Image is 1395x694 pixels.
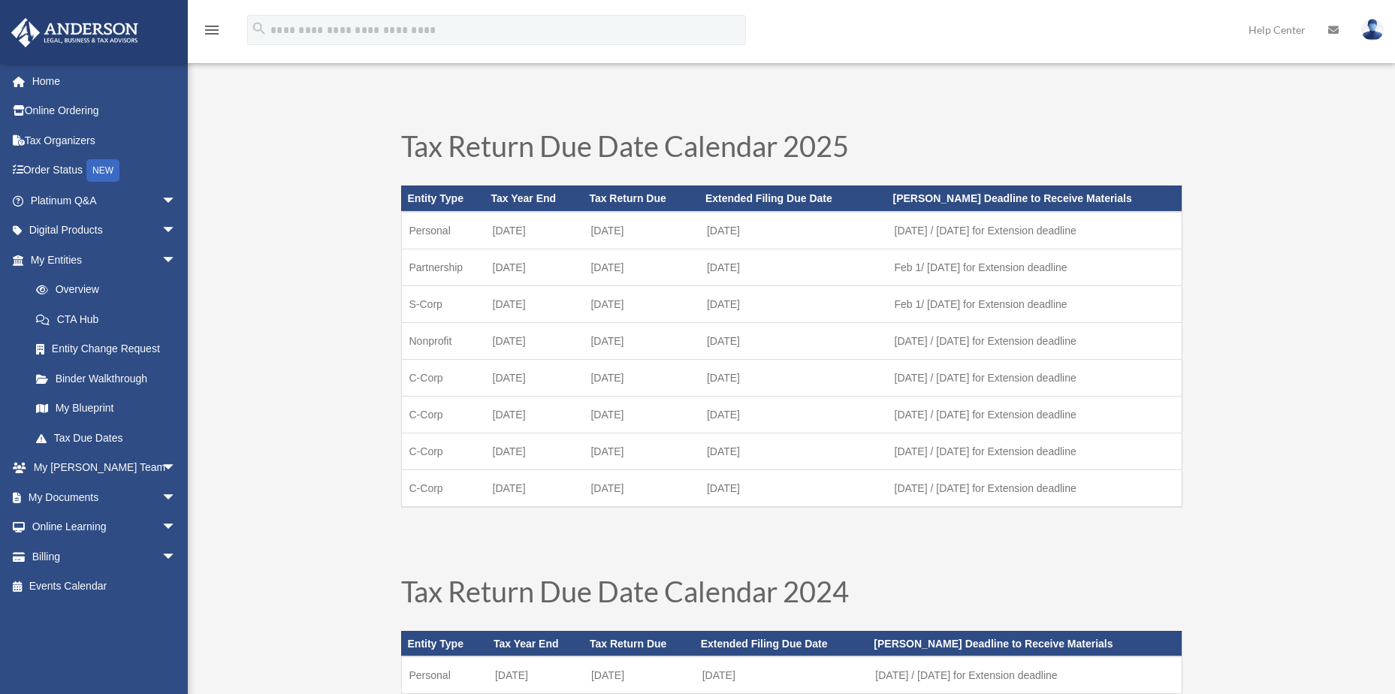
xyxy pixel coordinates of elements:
td: [DATE] / [DATE] for Extension deadline [887,212,1182,249]
td: [DATE] [485,359,584,396]
td: [DATE] [583,359,699,396]
td: [DATE] [583,249,699,285]
td: [DATE] [584,656,695,694]
td: [DATE] [485,322,584,359]
th: Entity Type [401,186,485,211]
td: Personal [401,212,485,249]
span: arrow_drop_down [162,453,192,484]
td: [DATE] [583,433,699,469]
a: Platinum Q&Aarrow_drop_down [11,186,199,216]
td: [DATE] [583,322,699,359]
td: [DATE] [699,322,887,359]
a: Entity Change Request [21,334,199,364]
span: arrow_drop_down [162,482,192,513]
th: [PERSON_NAME] Deadline to Receive Materials [887,186,1182,211]
a: My Blueprint [21,394,199,424]
td: C-Corp [401,359,485,396]
a: Overview [21,275,199,305]
div: NEW [86,159,119,182]
td: C-Corp [401,433,485,469]
h1: Tax Return Due Date Calendar 2024 [401,577,1182,613]
h1: Tax Return Due Date Calendar 2025 [401,131,1182,167]
th: Extended Filing Due Date [695,631,868,656]
td: [DATE] [699,285,887,322]
td: [DATE] / [DATE] for Extension deadline [887,433,1182,469]
a: Binder Walkthrough [21,364,199,394]
a: Home [11,66,199,96]
span: arrow_drop_down [162,245,192,276]
td: [DATE] [699,212,887,249]
th: Tax Return Due [584,631,695,656]
th: Tax Return Due [583,186,699,211]
td: Nonprofit [401,322,485,359]
a: Billingarrow_drop_down [11,542,199,572]
img: Anderson Advisors Platinum Portal [7,18,143,47]
td: [DATE] [699,469,887,507]
a: Events Calendar [11,572,199,602]
span: arrow_drop_down [162,216,192,246]
a: Digital Productsarrow_drop_down [11,216,199,246]
a: Tax Organizers [11,125,199,155]
a: CTA Hub [21,304,199,334]
td: [DATE] [583,285,699,322]
td: [DATE] / [DATE] for Extension deadline [887,322,1182,359]
td: S-Corp [401,285,485,322]
td: [DATE] [485,469,584,507]
td: Personal [401,656,488,694]
td: [DATE] / [DATE] for Extension deadline [887,396,1182,433]
a: menu [203,26,221,39]
th: Entity Type [401,631,488,656]
i: menu [203,21,221,39]
th: [PERSON_NAME] Deadline to Receive Materials [868,631,1182,656]
td: [DATE] [695,656,868,694]
td: [DATE] / [DATE] for Extension deadline [887,359,1182,396]
td: C-Corp [401,469,485,507]
td: Partnership [401,249,485,285]
a: My Documentsarrow_drop_down [11,482,199,512]
span: arrow_drop_down [162,542,192,572]
img: User Pic [1361,19,1384,41]
td: [DATE] / [DATE] for Extension deadline [868,656,1182,694]
td: [DATE] [699,249,887,285]
a: My [PERSON_NAME] Teamarrow_drop_down [11,453,199,483]
td: [DATE] [485,285,584,322]
td: [DATE] / [DATE] for Extension deadline [887,469,1182,507]
th: Extended Filing Due Date [699,186,887,211]
td: [DATE] [485,396,584,433]
td: [DATE] [583,212,699,249]
td: [DATE] [583,469,699,507]
td: Feb 1/ [DATE] for Extension deadline [887,285,1182,322]
td: Feb 1/ [DATE] for Extension deadline [887,249,1182,285]
td: [DATE] [699,433,887,469]
span: arrow_drop_down [162,512,192,543]
td: [DATE] [699,396,887,433]
a: My Entitiesarrow_drop_down [11,245,199,275]
td: [DATE] [485,212,584,249]
td: [DATE] [699,359,887,396]
td: [DATE] [583,396,699,433]
td: [DATE] [485,433,584,469]
th: Tax Year End [485,186,584,211]
a: Tax Due Dates [21,423,192,453]
span: arrow_drop_down [162,186,192,216]
a: Order StatusNEW [11,155,199,186]
td: C-Corp [401,396,485,433]
td: [DATE] [485,249,584,285]
td: [DATE] [488,656,584,694]
a: Online Ordering [11,96,199,126]
th: Tax Year End [488,631,584,656]
i: search [251,20,267,37]
a: Online Learningarrow_drop_down [11,512,199,542]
